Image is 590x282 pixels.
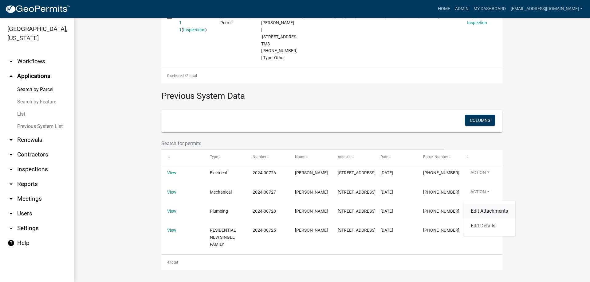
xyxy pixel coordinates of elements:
[423,209,459,214] span: 110-00-00-005
[508,3,585,15] a: [EMAIL_ADDRESS][DOMAIN_NAME]
[167,170,176,175] a: View
[161,83,502,102] h3: Previous System Data
[423,190,459,195] span: 110-00-00-005
[465,115,495,126] button: Columns
[167,190,176,195] a: View
[161,255,502,270] div: 4 total
[295,170,328,175] span: Ronald J Wagler Jr
[380,190,393,195] span: 8/6/2024
[423,228,459,233] span: 110-00-00-005
[380,228,393,233] span: 8/6/2024
[375,150,417,164] datatable-header-cell: Date
[423,170,459,175] span: 110-00-00-005
[179,13,209,33] div: ( )
[210,228,236,247] span: RESIDENTIAL NEW SINGLE FAMILY
[7,58,15,65] i: arrow_drop_down
[380,155,388,159] span: Date
[210,155,218,159] span: Type
[380,209,393,214] span: 8/6/2024
[466,169,494,178] button: Action
[7,151,15,158] i: arrow_drop_down
[7,239,15,247] i: help
[210,190,232,195] span: Mechanical
[7,72,15,80] i: arrow_drop_up
[466,189,494,198] button: Action
[423,155,448,159] span: Parcel Number
[338,209,376,214] span: 735 Old Abbeville Hwy
[295,155,305,159] span: Name
[338,228,376,233] span: 735 Old Abbeville Hwy
[7,180,15,188] i: arrow_drop_down
[261,14,302,60] span: Owner: WAGLER RONALD J JR | 735 OLD ABBEVILLE HWY | TMS 110-00-00-005 | Type: Other
[289,150,332,164] datatable-header-cell: Name
[204,150,247,164] datatable-header-cell: Type
[7,210,15,217] i: arrow_drop_down
[338,190,376,195] span: 735 Old Abbeville Hwy
[247,150,289,164] datatable-header-cell: Number
[435,3,453,15] a: Home
[338,170,376,175] span: 735 Old Abbeville Hwy
[167,209,176,214] a: View
[7,136,15,144] i: arrow_drop_down
[417,150,460,164] datatable-header-cell: Parcel Number
[179,14,207,33] a: BP-2025-0074 1 1
[183,27,205,32] a: Inspections
[380,170,393,175] span: 8/6/2024
[253,155,266,159] span: Number
[463,218,515,233] a: Edit Details
[167,74,186,78] span: 0 selected /
[253,170,276,175] span: 2024-00726
[7,166,15,173] i: arrow_drop_down
[453,3,471,15] a: Admin
[295,190,328,195] span: Ronald J Wagler Jr
[332,150,375,164] datatable-header-cell: Address
[161,68,502,83] div: 2 total
[167,228,176,233] a: View
[338,155,351,159] span: Address
[463,204,515,218] a: Edit Attachments
[295,228,328,233] span: Ronald J Wagler Jr
[463,201,515,236] div: Action
[253,228,276,233] span: 2024-00725
[210,209,228,214] span: Plumbing
[253,209,276,214] span: 2024-00728
[295,209,328,214] span: Ronald J Wagler Jr
[471,3,508,15] a: My Dashboard
[7,195,15,203] i: arrow_drop_down
[161,137,444,150] input: Search for permits
[210,170,227,175] span: Electrical
[253,190,276,195] span: 2024-00727
[7,225,15,232] i: arrow_drop_down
